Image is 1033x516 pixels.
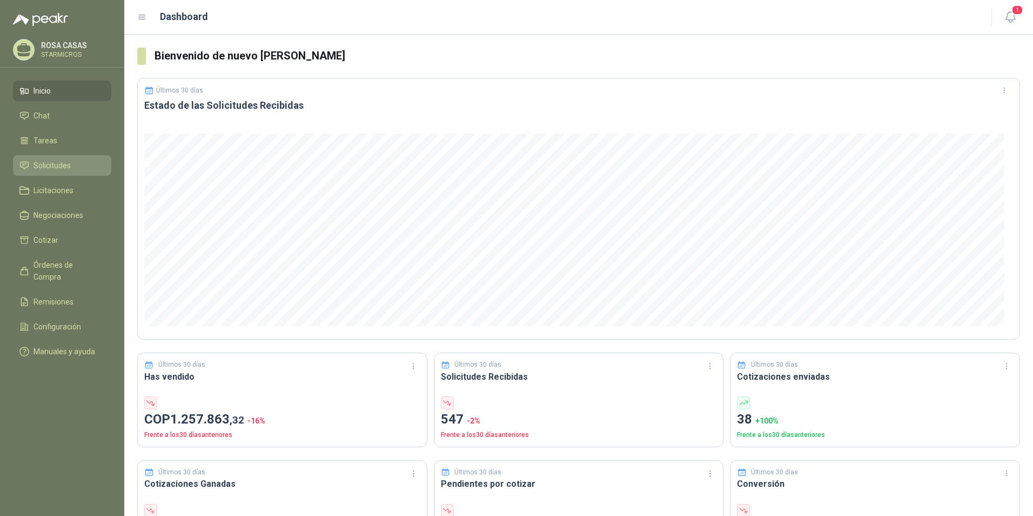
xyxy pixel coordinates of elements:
[13,81,111,101] a: Inicio
[160,9,208,24] h1: Dashboard
[41,42,109,49] p: ROSA CASAS
[41,51,109,58] p: STARMICROS
[247,416,265,425] span: -16 %
[158,360,205,370] p: Últimos 30 días
[13,13,68,26] img: Logo peakr
[13,155,111,176] a: Solicitudes
[454,360,501,370] p: Últimos 30 días
[144,430,420,440] p: Frente a los 30 días anteriores
[33,259,101,283] span: Órdenes de Compra
[13,292,111,312] a: Remisiones
[441,409,717,430] p: 547
[33,135,57,147] span: Tareas
[13,341,111,362] a: Manuales y ayuda
[13,205,111,226] a: Negociaciones
[33,184,73,196] span: Licitaciones
[441,370,717,383] h3: Solicitudes Recibidas
[1001,8,1020,27] button: 1
[737,477,1013,491] h3: Conversión
[33,321,81,333] span: Configuración
[13,255,111,287] a: Órdenes de Compra
[13,230,111,250] a: Cotizar
[751,467,798,478] p: Últimos 30 días
[33,110,50,122] span: Chat
[158,467,205,478] p: Últimos 30 días
[155,48,1020,64] h3: Bienvenido de nuevo [PERSON_NAME]
[737,430,1013,440] p: Frente a los 30 días anteriores
[33,234,58,246] span: Cotizar
[751,360,798,370] p: Últimos 30 días
[755,416,779,425] span: + 100 %
[144,477,420,491] h3: Cotizaciones Ganadas
[467,416,480,425] span: -2 %
[441,477,717,491] h3: Pendientes por cotizar
[454,467,501,478] p: Últimos 30 días
[13,105,111,126] a: Chat
[230,414,244,426] span: ,32
[13,316,111,337] a: Configuración
[13,180,111,201] a: Licitaciones
[13,130,111,151] a: Tareas
[737,370,1013,383] h3: Cotizaciones enviadas
[33,160,71,171] span: Solicitudes
[144,370,420,383] h3: Has vendido
[33,296,73,308] span: Remisiones
[1011,5,1023,15] span: 1
[33,346,95,358] span: Manuales y ayuda
[156,87,203,94] p: Últimos 30 días
[144,99,1013,112] h3: Estado de las Solicitudes Recibidas
[33,85,51,97] span: Inicio
[170,412,244,427] span: 1.257.863
[144,409,420,430] p: COP
[737,409,1013,430] p: 38
[441,430,717,440] p: Frente a los 30 días anteriores
[33,209,83,221] span: Negociaciones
